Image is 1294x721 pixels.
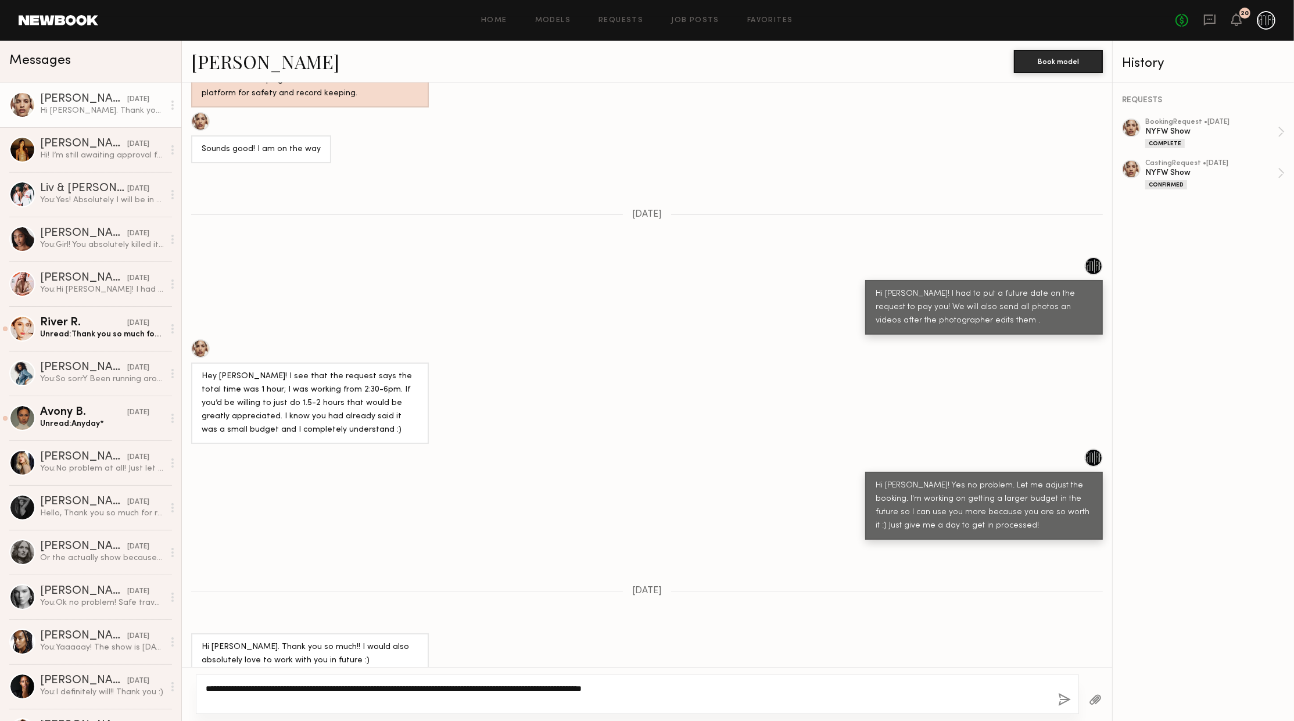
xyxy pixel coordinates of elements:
div: You: Yaaaaay! The show is [DATE] 4pm. Its a really short show. Are you free that day? [40,642,164,653]
div: You: Ok no problem! Safe travels! [40,597,164,608]
div: Unread: Thank you so much for the opportunity to work with you [PERSON_NAME]! I loved walking for... [40,329,164,340]
div: You: Hi [PERSON_NAME]! I had to put a future date because we forgot to send the request [DATE] [40,284,164,295]
div: REQUESTS [1122,96,1285,105]
button: Book model [1014,50,1103,73]
div: River R. [40,317,127,329]
div: Complete [1145,139,1185,148]
div: Hello, Thank you so much for reaching out. I’m truly honored to be considered! Unfortunately, I’v... [40,508,164,519]
div: [PERSON_NAME] [40,272,127,284]
span: Messages [9,54,71,67]
a: Requests [598,17,643,24]
div: [DATE] [127,631,149,642]
div: Hi [PERSON_NAME]! Yes no problem. Let me adjust the booking. I'm working on getting a larger budg... [876,479,1092,533]
div: Hi [PERSON_NAME]! I had to put a future date on the request to pay you! We will also send all pho... [876,288,1092,328]
div: [PERSON_NAME] [40,451,127,463]
div: You: Girl! You absolutely killed it! such a pleasure. I'm working on getting a bigger budget. Wou... [40,239,164,250]
a: Job Posts [671,17,719,24]
a: Book model [1014,56,1103,66]
div: [PERSON_NAME] [40,362,127,374]
div: Hi [PERSON_NAME]. Thank you so much!! I would also absolutely love to work with you in future :) [40,105,164,116]
div: [DATE] [127,363,149,374]
div: [PERSON_NAME] [40,94,127,105]
div: Hey [PERSON_NAME]! I see that the request says the total time was 1 hour; I was working from 2:30... [202,370,418,437]
div: [DATE] [127,497,149,508]
a: castingRequest •[DATE]NYFW ShowConfirmed [1145,160,1285,189]
span: [DATE] [632,210,662,220]
div: Liv & [PERSON_NAME] [40,183,127,195]
div: [DATE] [127,228,149,239]
div: History [1122,57,1285,70]
div: NYFW Show [1145,167,1278,178]
div: Confirmed [1145,180,1187,189]
div: [DATE] [127,94,149,105]
div: Unread: Anyday* [40,418,164,429]
div: [PERSON_NAME] [40,541,127,553]
div: [DATE] [127,541,149,553]
a: bookingRequest •[DATE]NYFW ShowComplete [1145,119,1285,148]
div: [PERSON_NAME] [40,228,127,239]
span: [DATE] [632,586,662,596]
div: 20 [1241,10,1249,17]
div: Avony B. [40,407,127,418]
a: Models [535,17,571,24]
div: [PERSON_NAME] [40,586,127,597]
div: casting Request • [DATE] [1145,160,1278,167]
div: [DATE] [127,273,149,284]
div: [DATE] [127,407,149,418]
div: [DATE] [127,676,149,687]
div: You: I definitely will!! Thank you :) [40,687,164,698]
div: [PERSON_NAME] [40,675,127,687]
div: NYFW Show [1145,126,1278,137]
div: [PERSON_NAME] [40,496,127,508]
div: booking Request • [DATE] [1145,119,1278,126]
a: [PERSON_NAME] [191,49,339,74]
div: [DATE] [127,452,149,463]
a: Home [481,17,507,24]
a: Favorites [747,17,793,24]
div: [PERSON_NAME] [40,630,127,642]
div: You: No problem at all! Just let me know what time you an swing by [DATE]? [40,463,164,474]
div: [DATE] [127,184,149,195]
div: You: Yes! Absolutely I will be in touch :) [40,195,164,206]
div: [DATE] [127,586,149,597]
div: Or the actually show because I wouldn’t be able to get there until 4 [40,553,164,564]
div: [PERSON_NAME] [40,138,127,150]
div: [DATE] [127,318,149,329]
div: You: So sorrY Been running around like a crazy woman lol [40,374,164,385]
div: [DATE] [127,139,149,150]
div: Hi [PERSON_NAME]. Thank you so much!! I would also absolutely love to work with you in future :) [202,641,418,668]
div: Sounds good! I am on the way [202,143,321,156]
div: Hi! I’m still awaiting approval for your end! [40,150,164,161]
